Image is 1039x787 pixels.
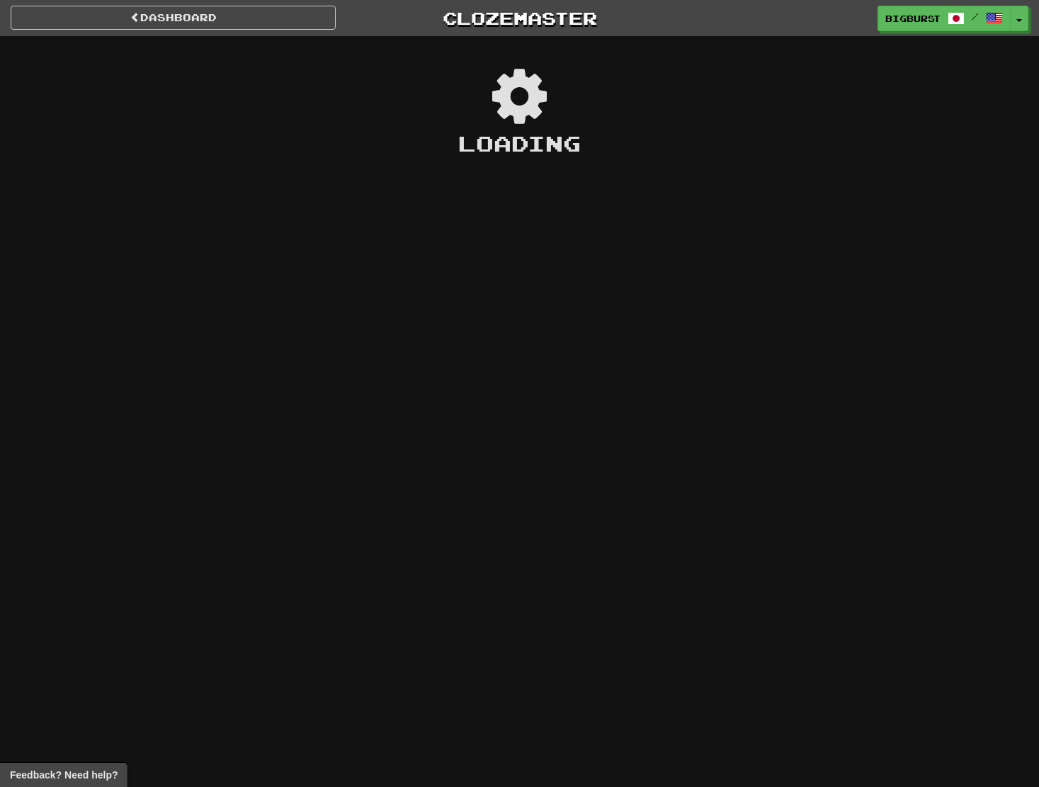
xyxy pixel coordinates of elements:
[878,6,1011,31] a: bigburst /
[885,12,941,25] span: bigburst
[10,768,118,782] span: Open feedback widget
[972,11,979,21] span: /
[357,6,682,30] a: Clozemaster
[11,6,336,30] a: Dashboard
